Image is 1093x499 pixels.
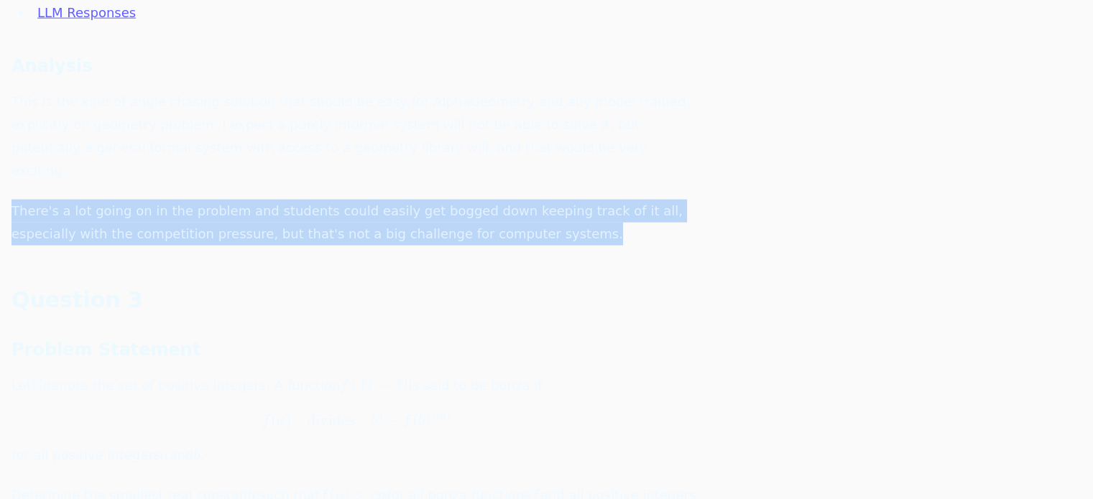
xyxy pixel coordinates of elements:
[351,376,356,394] span: :
[441,411,446,421] span: a
[11,53,701,79] h3: Analysis
[11,90,701,182] p: This is the kind of angle chasing solution that should be easy for AlphaGeometry and any model tr...
[425,411,430,429] span: )
[193,448,200,463] span: b
[377,376,392,394] span: →
[277,414,285,429] span: a
[11,200,701,246] p: There's a lot going on in the problem and students could easily get bogged down keeping track of ...
[402,414,410,429] span: f
[11,337,701,363] h3: Problem Statement
[412,411,418,429] span: (
[307,411,355,429] span: divides
[446,409,451,421] span: )
[262,414,269,429] span: f
[271,411,277,429] span: (
[418,414,425,429] span: b
[32,374,43,397] span: N
[11,374,701,467] p: Let denote the set of positive integers. A function is said to be bonza if for all positive integ...
[37,5,136,20] a: LLM Responses
[285,411,291,429] span: )
[377,411,383,421] span: a
[397,374,408,397] span: N
[361,374,372,397] span: N
[371,414,377,429] span: b
[430,411,435,421] span: f
[340,378,348,393] span: f
[160,448,169,463] span: a
[11,286,701,314] h2: Question 3
[436,409,441,421] span: (
[387,411,399,429] span: −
